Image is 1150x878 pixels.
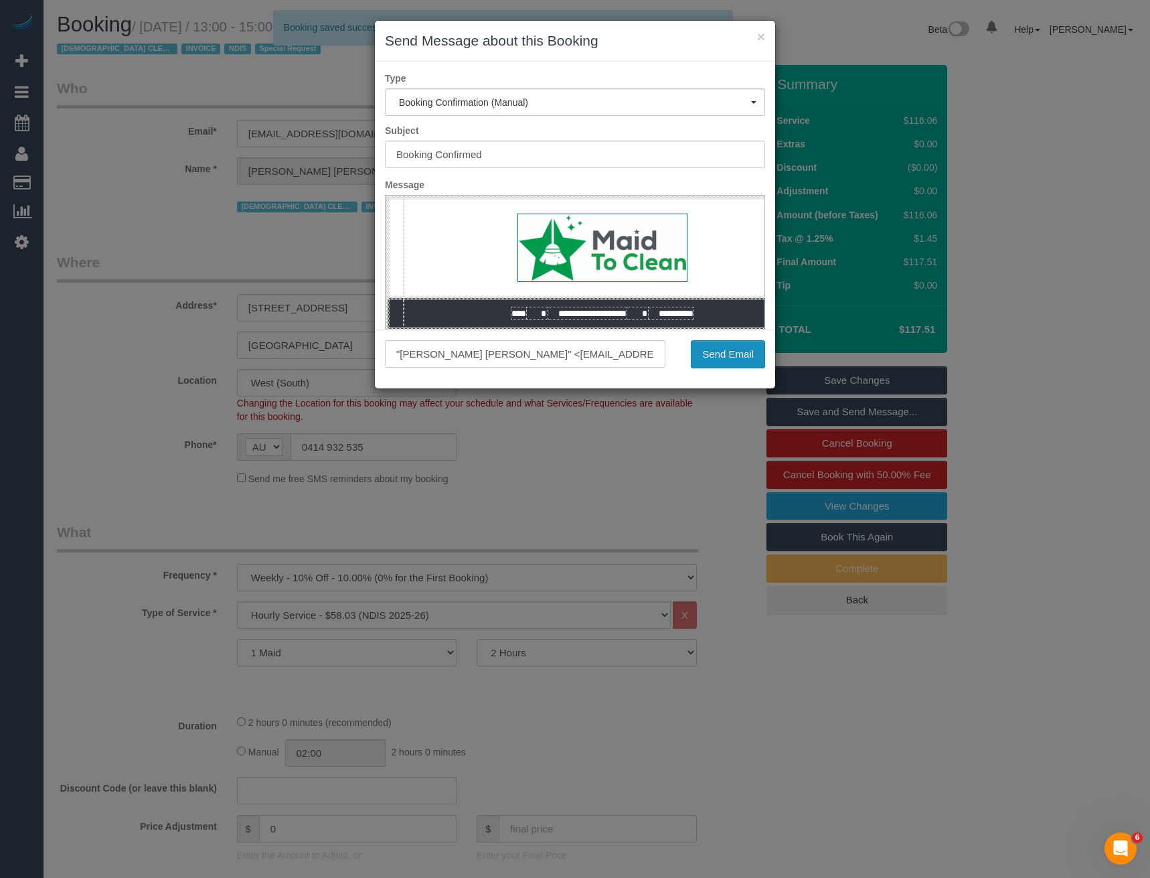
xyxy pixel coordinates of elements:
[757,29,765,44] button: ×
[399,97,751,108] span: Booking Confirmation (Manual)
[375,72,775,85] label: Type
[375,124,775,137] label: Subject
[1132,832,1143,843] span: 6
[385,88,765,116] button: Booking Confirmation (Manual)
[385,141,765,168] input: Subject
[1104,832,1137,865] iframe: Intercom live chat
[385,31,765,51] h3: Send Message about this Booking
[375,178,775,192] label: Message
[386,196,764,405] iframe: Rich Text Editor, editor1
[691,340,765,368] button: Send Email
